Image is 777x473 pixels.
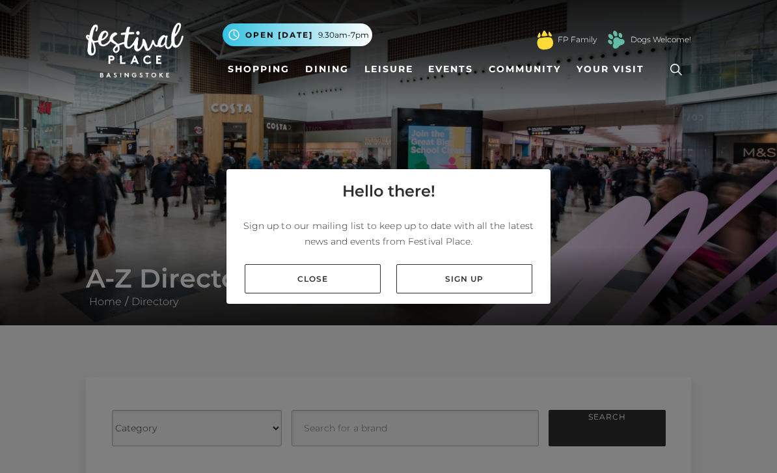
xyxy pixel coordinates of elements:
[223,57,295,81] a: Shopping
[577,62,644,76] span: Your Visit
[300,57,354,81] a: Dining
[237,218,540,249] p: Sign up to our mailing list to keep up to date with all the latest news and events from Festival ...
[342,180,435,203] h4: Hello there!
[359,57,418,81] a: Leisure
[558,34,597,46] a: FP Family
[86,23,184,77] img: Festival Place Logo
[571,57,656,81] a: Your Visit
[318,29,369,41] span: 9.30am-7pm
[484,57,566,81] a: Community
[396,264,532,293] a: Sign up
[245,29,313,41] span: Open [DATE]
[245,264,381,293] a: Close
[223,23,372,46] button: Open [DATE] 9.30am-7pm
[631,34,691,46] a: Dogs Welcome!
[423,57,478,81] a: Events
